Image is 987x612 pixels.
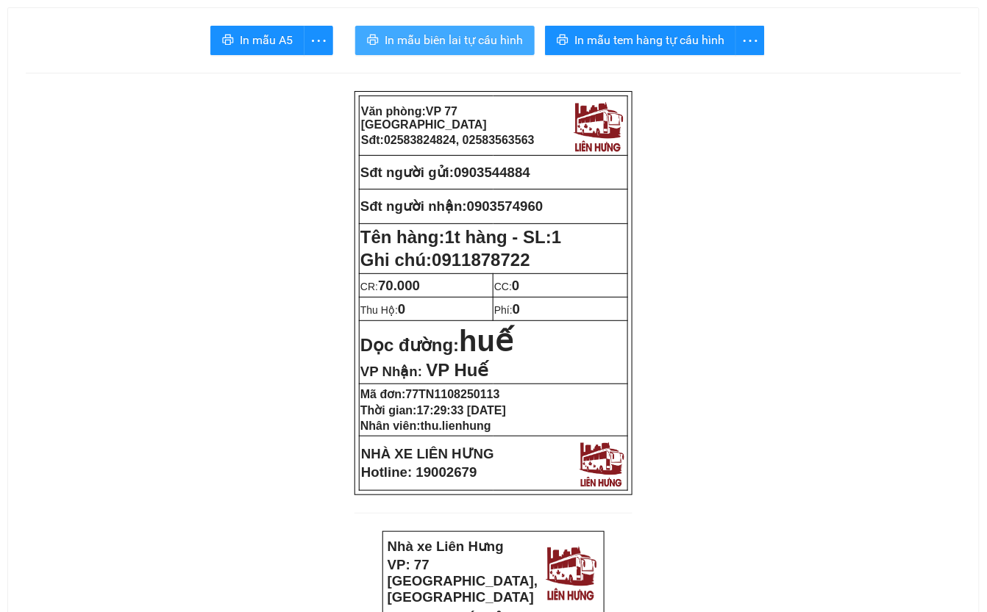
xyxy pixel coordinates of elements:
span: 1 [552,227,561,247]
strong: NHÀ XE LIÊN HƯNG [361,446,494,461]
strong: Sđt: [361,134,535,146]
span: 0903544884 [454,165,530,180]
span: huế [459,325,513,357]
strong: Nhà xe Liên Hưng [388,539,504,554]
span: 0 [512,278,519,293]
button: more [304,26,333,55]
button: more [735,26,765,55]
span: 0903574960 [467,198,544,214]
strong: Sđt người gửi: [360,165,454,180]
span: In mẫu A5 [240,31,293,49]
strong: Dọc đường: [360,335,513,355]
span: VP 77 [GEOGRAPHIC_DATA] [361,105,487,131]
span: 70.000 [378,278,420,293]
span: VP Nhận: [360,364,422,379]
strong: Tên hàng: [360,227,561,247]
span: Phí: [494,304,520,316]
strong: Hotline: 19002679 [361,464,477,480]
button: printerIn mẫu A5 [210,26,304,55]
span: printer [367,34,379,48]
span: 1t hàng - SL: [445,227,562,247]
span: CR: [360,281,420,292]
span: more [304,32,332,50]
img: logo [570,98,626,154]
span: 0911878722 [432,250,530,270]
span: 0 [513,301,520,317]
strong: Văn phòng: [361,105,487,131]
strong: Thời gian: [360,404,506,417]
span: printer [557,34,569,48]
span: VP Huế [426,360,488,380]
img: logo [576,438,627,489]
img: logo [542,541,600,602]
button: printerIn mẫu biên lai tự cấu hình [355,26,535,55]
span: thu.lienhung [421,420,491,432]
span: 77TN1108250113 [406,388,500,400]
span: Ghi chú: [360,250,530,270]
strong: Sđt người nhận: [360,198,467,214]
strong: Nhân viên: [360,420,491,432]
span: Thu Hộ: [360,304,405,316]
span: CC: [494,281,520,292]
strong: Mã đơn: [360,388,500,400]
span: 02583824824, 02583563563 [384,134,535,146]
span: In mẫu biên lai tự cấu hình [385,31,523,49]
span: printer [222,34,234,48]
span: more [736,32,764,50]
span: 17:29:33 [DATE] [417,404,507,417]
span: 0 [398,301,405,317]
span: In mẫu tem hàng tự cấu hình [574,31,724,49]
button: printerIn mẫu tem hàng tự cấu hình [545,26,736,55]
strong: VP: 77 [GEOGRAPHIC_DATA], [GEOGRAPHIC_DATA] [388,557,538,605]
